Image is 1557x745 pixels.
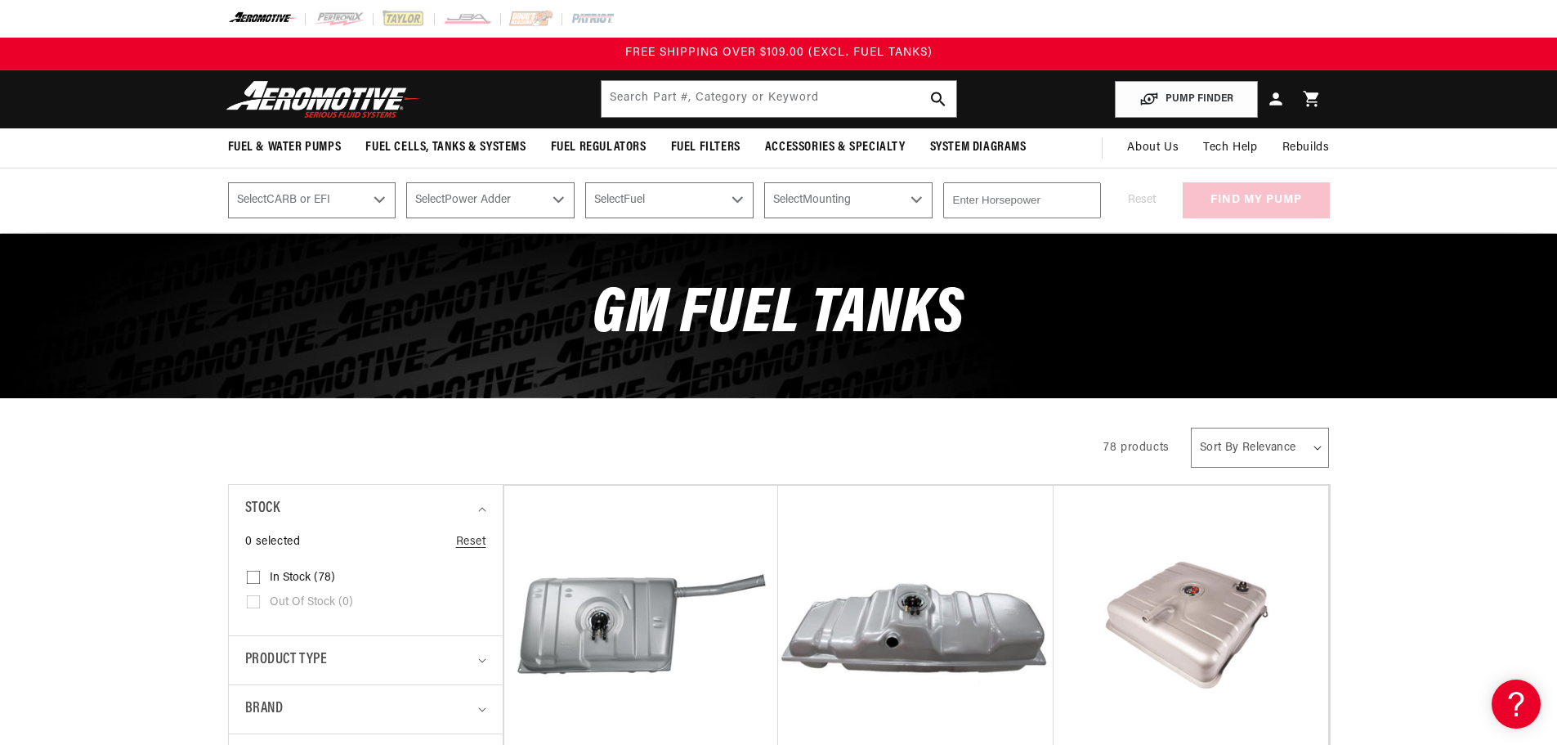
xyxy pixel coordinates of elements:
span: System Diagrams [930,139,1027,156]
summary: Fuel Cells, Tanks & Systems [353,128,538,167]
span: Out of stock (0) [270,595,353,610]
summary: System Diagrams [918,128,1039,167]
span: GM Fuel Tanks [593,283,964,348]
button: search button [920,81,956,117]
span: Rebuilds [1282,139,1330,157]
a: About Us [1115,128,1191,168]
summary: Brand (0 selected) [245,685,486,734]
span: FREE SHIPPING OVER $109.00 (EXCL. FUEL TANKS) [625,47,933,59]
span: Fuel Filters [671,139,740,156]
span: Stock [245,497,280,521]
span: Product type [245,649,328,672]
summary: Fuel & Water Pumps [216,128,354,167]
select: CARB or EFI [228,182,396,218]
span: Accessories & Specialty [765,139,906,156]
span: 0 selected [245,533,301,551]
span: Tech Help [1203,139,1257,157]
input: Search by Part Number, Category or Keyword [602,81,956,117]
summary: Accessories & Specialty [753,128,918,167]
select: Fuel [585,182,754,218]
summary: Fuel Regulators [539,128,659,167]
span: In stock (78) [270,571,335,586]
span: Brand [245,698,284,721]
select: Power Adder [406,182,575,218]
summary: Tech Help [1191,128,1269,168]
a: Reset [456,533,486,551]
span: Fuel & Water Pumps [228,139,342,156]
span: About Us [1127,141,1179,154]
img: Aeromotive [221,80,426,119]
span: 78 products [1103,442,1170,454]
span: Fuel Cells, Tanks & Systems [365,139,526,156]
summary: Stock (0 selected) [245,485,486,533]
button: PUMP FINDER [1115,81,1258,118]
summary: Product type (0 selected) [245,636,486,684]
summary: Fuel Filters [659,128,753,167]
span: Fuel Regulators [551,139,647,156]
input: Enter Horsepower [943,182,1101,218]
summary: Rebuilds [1270,128,1342,168]
select: Mounting [764,182,933,218]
